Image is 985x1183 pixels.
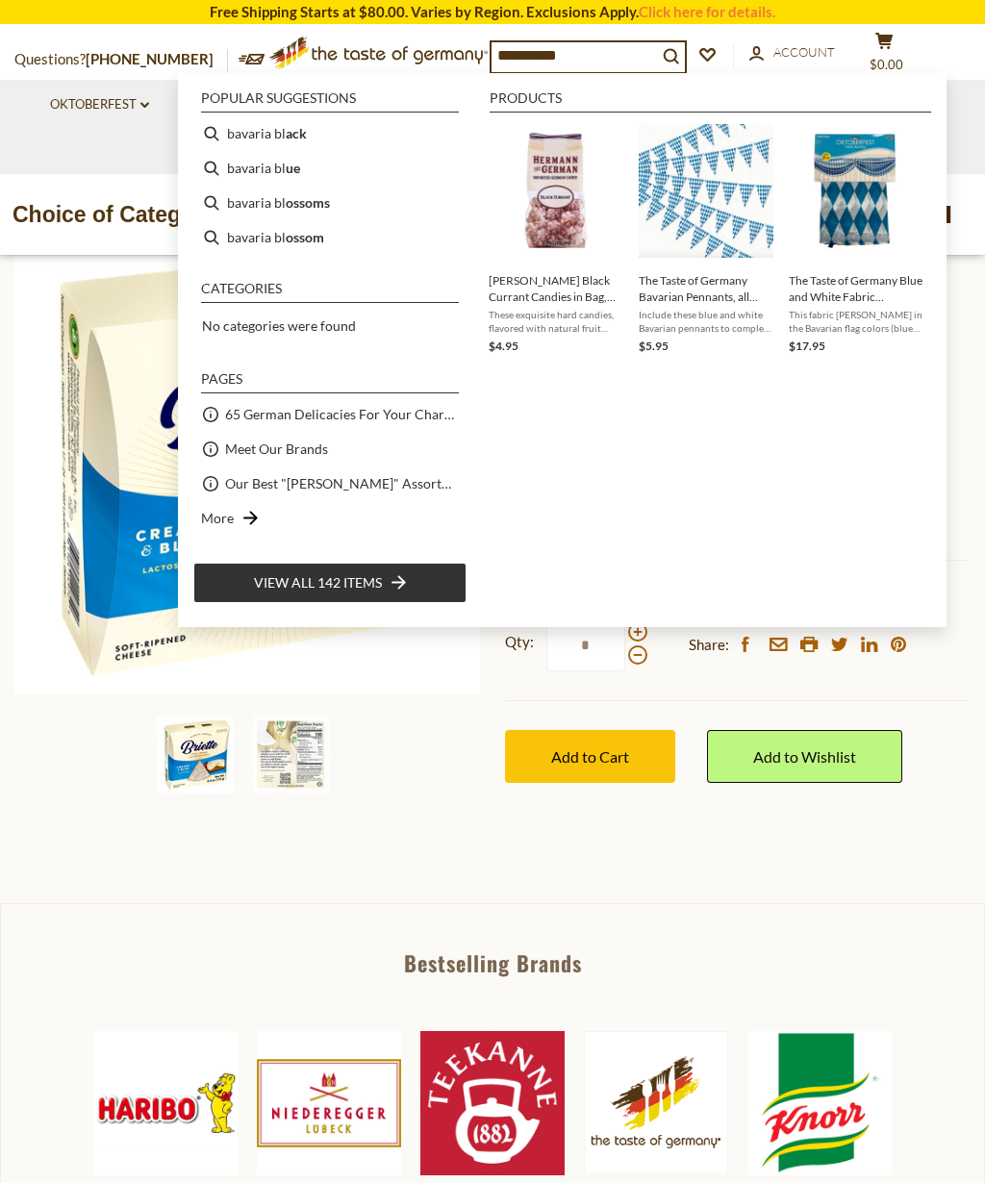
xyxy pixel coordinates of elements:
[193,563,467,603] li: View all 142 items
[86,50,214,67] a: [PHONE_NUMBER]
[747,1031,892,1175] img: Knorr
[505,630,534,654] strong: Qty:
[1,952,984,973] div: Bestselling Brands
[789,124,923,259] img: Blue & White Fabric Bunting
[639,272,773,305] span: The Taste of Germany Bavarian Pennants, all weather, 10m (20 pennants)
[225,403,459,425] a: 65 German Delicacies For Your Charcuterie Board
[14,47,228,72] p: Questions?
[14,228,481,694] img: Briette "Creamy and Blue" Double Cream Bavarian Blue Cheese Brie, 4.4 oz
[639,3,775,20] a: Click here for details.
[789,124,923,356] a: Blue & White Fabric BuntingThe Taste of Germany Blue and White Fabric [PERSON_NAME], 6 feetThis f...
[157,717,234,793] img: Briette "Creamy and Blue" Double Cream Bavarian Blue Cheese Brie, 4.4 oz
[193,220,467,255] li: bavaria blossom
[253,717,330,793] img: Briette "Creamy and Blue" Double Cream Bavarian Blue Cheese Brie, 4.4 oz
[689,633,729,657] span: Share:
[773,44,835,60] span: Account
[489,308,623,335] span: These exquisite hard candies, flavored with natural fruit extracts, are rich in taste, with a smo...
[286,226,324,248] b: ossom
[481,116,631,364] li: Hermann Bavarian Black Currant Candies in Bag, 5.3 oz
[225,438,328,460] a: Meet Our Brands
[781,116,931,364] li: The Taste of Germany Blue and White Fabric Bunting, 6 feet
[489,272,623,305] span: [PERSON_NAME] Black Currant Candies in Bag, 5.3 oz
[50,94,149,115] a: Oktoberfest
[286,157,300,179] b: ue
[546,618,625,671] input: Qty:
[193,186,467,220] li: bavaria blossoms
[631,116,781,364] li: The Taste of Germany Bavarian Pennants, all weather, 10m (20 pennants)
[551,747,629,766] span: Add to Cart
[870,57,903,72] span: $0.00
[286,191,330,214] b: ossoms
[420,1031,565,1175] img: Teekanne
[193,116,467,151] li: bavaria black
[639,339,669,353] span: $5.95
[257,1031,401,1175] img: Niederegger
[286,122,307,144] b: ack
[201,282,459,303] li: Categories
[178,73,947,627] div: Instant Search Results
[489,124,623,356] a: [PERSON_NAME] Black Currant Candies in Bag, 5.3 ozThese exquisite hard candies, flavored with nat...
[202,317,356,334] span: No categories were found
[855,32,913,80] button: $0.00
[225,472,459,494] a: Our Best "[PERSON_NAME]" Assortment: 33 Choices For The Grillabend
[193,432,467,466] li: Meet Our Brands
[201,372,459,393] li: Pages
[639,124,773,356] a: The Taste of Germany Bavarian Pennants, all weather, 10m (20 pennants)Include these blue and whit...
[789,339,825,353] span: $17.95
[505,730,675,783] button: Add to Cart
[93,1031,238,1175] img: Haribo
[193,397,467,432] li: 65 German Delicacies For Your Charcuterie Board
[193,501,467,536] li: More
[584,1031,728,1174] img: The Taste of Germany
[749,42,835,63] a: Account
[201,91,459,113] li: Popular suggestions
[490,91,931,113] li: Products
[707,730,902,783] a: Add to Wishlist
[639,308,773,335] span: Include these blue and white Bavarian pennants to complete your Oktoberfest party. It's 10 meters...
[489,339,518,353] span: $4.95
[254,572,382,593] span: View all 142 items
[193,151,467,186] li: bavaria blue
[789,272,923,305] span: The Taste of Germany Blue and White Fabric [PERSON_NAME], 6 feet
[789,308,923,335] span: This fabric [PERSON_NAME] in the Bavarian flag colors (blue and white) wraps nicely around the fr...
[193,466,467,501] li: Our Best "[PERSON_NAME]" Assortment: 33 Choices For The Grillabend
